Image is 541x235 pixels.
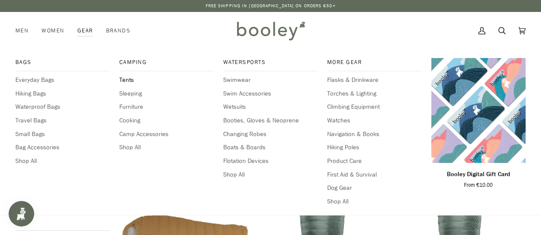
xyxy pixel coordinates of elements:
[327,116,422,125] a: Watches
[15,12,35,49] a: Men
[431,166,526,189] a: Booley Digital Gift Card
[327,170,422,180] a: First Aid & Survival
[119,58,214,67] span: Camping
[327,130,422,139] a: Navigation & Books
[223,116,318,125] a: Booties, Gloves & Neoprene
[327,183,422,193] a: Dog Gear
[119,58,214,71] a: Camping
[223,170,318,180] a: Shop All
[223,75,318,85] a: Swimwear
[99,12,137,49] a: Brands
[223,157,318,166] a: Flotation Devices
[15,116,110,125] a: Travel Bags
[327,143,422,152] a: Hiking Poles
[15,58,110,71] a: Bags
[223,58,318,71] a: Watersports
[71,12,100,49] div: Gear Bags Everyday Bags Hiking Bags Waterproof Bags Travel Bags Small Bags Bag Accessories Shop A...
[35,12,71,49] a: Women
[15,143,110,152] a: Bag Accessories
[106,26,130,35] span: Brands
[15,130,110,139] a: Small Bags
[327,75,422,85] a: Flasks & Drinkware
[71,12,100,49] a: Gear
[327,102,422,112] a: Climbing Equipment
[223,143,318,152] a: Boats & Boards
[464,181,493,189] span: From €10.00
[327,197,422,206] a: Shop All
[15,75,110,85] a: Everyday Bags
[327,89,422,99] a: Torches & Lighting
[119,130,214,139] a: Camp Accessories
[119,143,214,152] a: Shop All
[15,58,110,67] span: Bags
[119,102,214,112] a: Furniture
[327,157,422,166] a: Product Care
[223,58,318,67] span: Watersports
[327,58,422,71] a: More Gear
[223,102,318,112] a: Wetsuits
[223,130,318,139] a: Changing Robes
[15,102,110,112] a: Waterproof Bags
[15,89,110,99] a: Hiking Bags
[431,58,526,163] a: Booley Digital Gift Card
[233,18,308,43] img: Booley
[431,58,526,163] product-grid-item-variant: €10.00
[119,116,214,125] a: Cooking
[206,3,336,9] p: Free Shipping in [GEOGRAPHIC_DATA] on Orders €50+
[15,157,110,166] a: Shop All
[327,58,422,67] span: More Gear
[446,170,510,179] p: Booley Digital Gift Card
[119,89,214,99] a: Sleeping
[9,201,34,226] iframe: Button to open loyalty program pop-up
[15,26,29,35] span: Men
[119,75,214,85] a: Tents
[223,89,318,99] a: Swim Accessories
[41,26,64,35] span: Women
[431,58,526,189] product-grid-item: Booley Digital Gift Card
